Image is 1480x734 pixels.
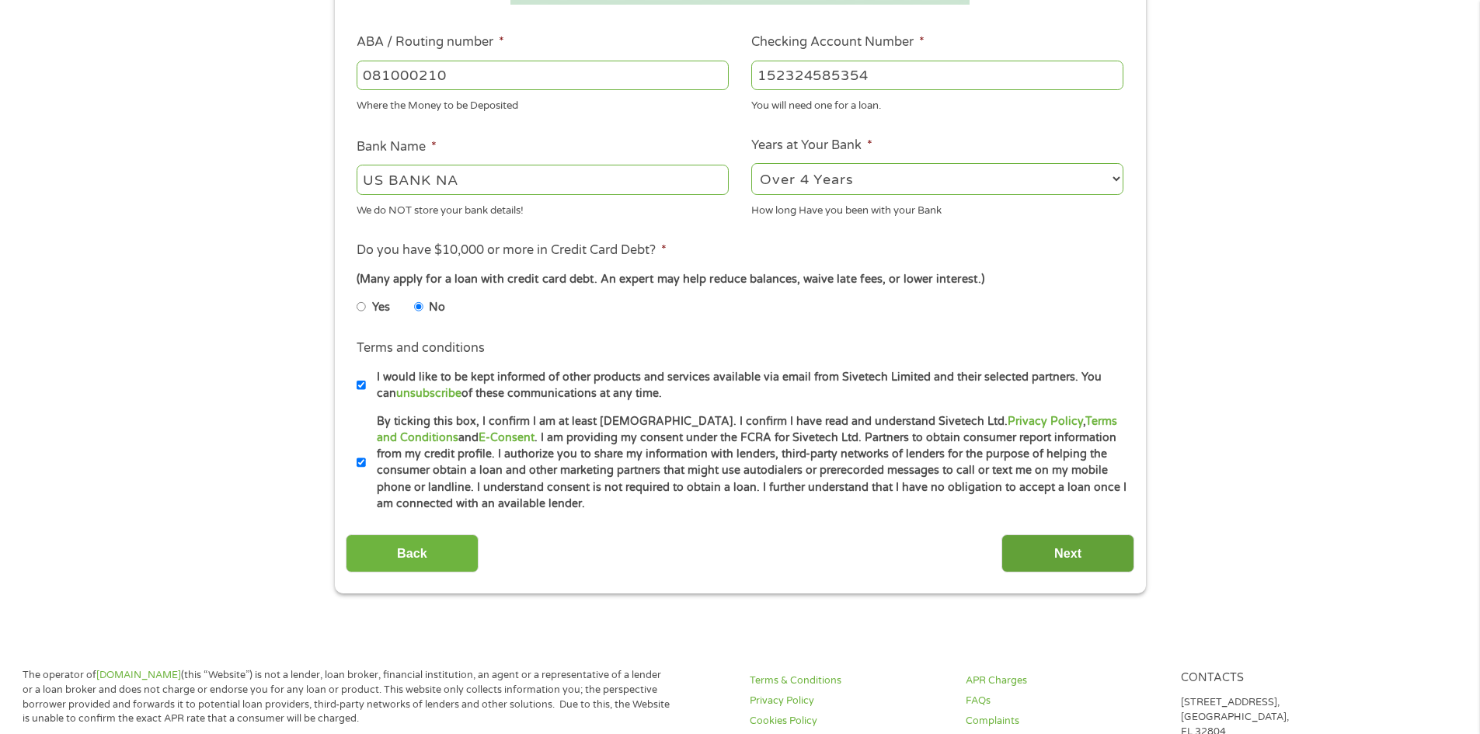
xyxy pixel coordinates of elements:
a: Cookies Policy [750,714,947,729]
a: Privacy Policy [750,694,947,708]
div: (Many apply for a loan with credit card debt. An expert may help reduce balances, waive late fees... [357,271,1123,288]
input: 263177916 [357,61,729,90]
label: ABA / Routing number [357,34,504,50]
a: Terms and Conditions [377,415,1117,444]
label: Bank Name [357,139,437,155]
label: Do you have $10,000 or more in Credit Card Debt? [357,242,667,259]
div: We do NOT store your bank details! [357,197,729,218]
div: Where the Money to be Deposited [357,93,729,114]
a: APR Charges [966,673,1163,688]
label: No [429,299,445,316]
a: FAQs [966,694,1163,708]
input: Next [1001,534,1134,572]
a: unsubscribe [396,387,461,400]
p: The operator of (this “Website”) is not a lender, loan broker, financial institution, an agent or... [23,668,670,727]
div: How long Have you been with your Bank [751,197,1123,218]
label: By ticking this box, I confirm I am at least [DEMOGRAPHIC_DATA]. I confirm I have read and unders... [366,413,1128,513]
input: 345634636 [751,61,1123,90]
a: Privacy Policy [1008,415,1083,428]
label: Terms and conditions [357,340,485,357]
a: E-Consent [479,431,535,444]
a: Complaints [966,714,1163,729]
div: You will need one for a loan. [751,93,1123,114]
label: Years at Your Bank [751,137,872,154]
label: Checking Account Number [751,34,925,50]
a: Terms & Conditions [750,673,947,688]
input: Back [346,534,479,572]
label: Yes [372,299,390,316]
label: I would like to be kept informed of other products and services available via email from Sivetech... [366,369,1128,402]
a: [DOMAIN_NAME] [96,669,181,681]
h4: Contacts [1181,671,1378,686]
